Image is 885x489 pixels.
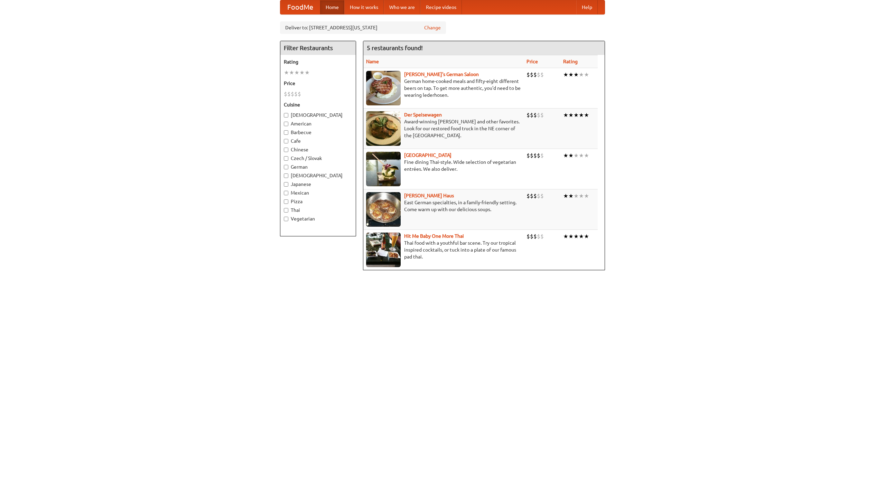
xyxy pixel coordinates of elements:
input: Czech / Slovak [284,156,288,161]
li: $ [540,233,544,240]
li: $ [533,233,537,240]
li: ★ [284,69,289,76]
label: American [284,120,352,127]
li: ★ [579,71,584,78]
li: ★ [563,192,568,200]
label: German [284,163,352,170]
label: Czech / Slovak [284,155,352,162]
li: $ [287,90,291,98]
li: $ [527,152,530,159]
p: East German specialties, in a family-friendly setting. Come warm up with our delicious soups. [366,199,521,213]
li: $ [298,90,301,98]
label: Mexican [284,189,352,196]
label: Pizza [284,198,352,205]
li: $ [527,71,530,78]
input: Vegetarian [284,217,288,221]
li: $ [533,192,537,200]
li: ★ [299,69,305,76]
li: ★ [563,111,568,119]
li: ★ [579,233,584,240]
li: $ [294,90,298,98]
li: $ [527,233,530,240]
input: Barbecue [284,130,288,135]
input: Pizza [284,199,288,204]
li: ★ [289,69,294,76]
input: Chinese [284,148,288,152]
h5: Cuisine [284,101,352,108]
li: $ [527,192,530,200]
input: Thai [284,208,288,213]
li: ★ [574,152,579,159]
label: Japanese [284,181,352,188]
a: [PERSON_NAME] Haus [404,193,454,198]
p: Fine dining Thai-style. Wide selection of vegetarian entrées. We also deliver. [366,159,521,172]
a: Rating [563,59,578,64]
label: Thai [284,207,352,214]
li: ★ [563,233,568,240]
img: satay.jpg [366,152,401,186]
h4: Filter Restaurants [280,41,356,55]
a: Name [366,59,379,64]
li: $ [284,90,287,98]
li: ★ [584,71,589,78]
label: Barbecue [284,129,352,136]
li: ★ [574,111,579,119]
label: Cafe [284,138,352,144]
li: ★ [563,71,568,78]
label: [DEMOGRAPHIC_DATA] [284,112,352,119]
li: $ [530,152,533,159]
li: ★ [574,192,579,200]
p: Award-winning [PERSON_NAME] and other favorites. Look for our restored food truck in the NE corne... [366,118,521,139]
label: Vegetarian [284,215,352,222]
li: $ [540,111,544,119]
img: esthers.jpg [366,71,401,105]
li: ★ [568,233,574,240]
input: Japanese [284,182,288,187]
li: ★ [584,233,589,240]
p: German home-cooked meals and fifty-eight different beers on tap. To get more authentic, you'd nee... [366,78,521,98]
input: [DEMOGRAPHIC_DATA] [284,173,288,178]
li: ★ [579,192,584,200]
b: [PERSON_NAME]'s German Saloon [404,72,479,77]
a: Change [424,24,441,31]
input: German [284,165,288,169]
input: Mexican [284,191,288,195]
input: American [284,122,288,126]
label: Chinese [284,146,352,153]
img: kohlhaus.jpg [366,192,401,227]
li: $ [537,152,540,159]
li: ★ [574,71,579,78]
a: [GEOGRAPHIC_DATA] [404,152,451,158]
h5: Price [284,80,352,87]
a: Recipe videos [420,0,462,14]
li: ★ [305,69,310,76]
li: ★ [568,111,574,119]
label: [DEMOGRAPHIC_DATA] [284,172,352,179]
a: How it works [344,0,384,14]
img: babythai.jpg [366,233,401,267]
a: Price [527,59,538,64]
li: $ [540,152,544,159]
li: $ [540,192,544,200]
div: Deliver to: [STREET_ADDRESS][US_STATE] [280,21,446,34]
li: ★ [563,152,568,159]
li: ★ [579,152,584,159]
li: ★ [579,111,584,119]
li: ★ [568,152,574,159]
li: $ [540,71,544,78]
p: Thai food with a youthful bar scene. Try our tropical inspired cocktails, or tuck into a plate of... [366,239,521,260]
li: $ [530,71,533,78]
a: FoodMe [280,0,320,14]
li: $ [533,71,537,78]
li: $ [537,192,540,200]
li: $ [537,111,540,119]
li: $ [530,233,533,240]
li: $ [537,71,540,78]
b: Der Speisewagen [404,112,442,117]
li: $ [530,192,533,200]
li: ★ [568,71,574,78]
input: [DEMOGRAPHIC_DATA] [284,113,288,117]
li: $ [530,111,533,119]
